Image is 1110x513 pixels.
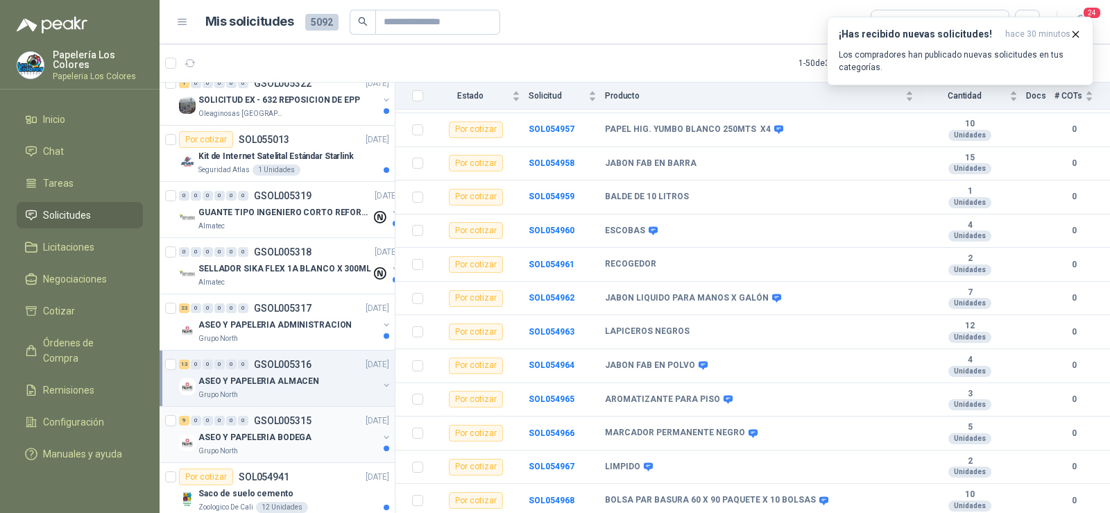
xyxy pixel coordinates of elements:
a: 23 0 0 0 0 0 GSOL005317[DATE] Company LogoASEO Y PAPELERIA ADMINISTRACIONGrupo North [179,300,392,344]
p: GSOL005317 [254,303,311,313]
span: 24 [1082,6,1102,19]
p: GSOL005322 [254,78,311,88]
p: Grupo North [198,389,238,401]
button: ¡Has recibido nuevas solicitudes!hace 30 minutos Los compradores han publicado nuevas solicitudes... [827,17,1093,85]
div: 0 [238,416,248,426]
a: 1 0 0 0 0 0 GSOL005322[DATE] Company LogoSOLICITUD EX - 632 REPOSICION DE EPPOleaginosas [GEOGRAP... [179,75,392,119]
a: 0 0 0 0 0 0 GSOL005319[DATE] Company LogoGUANTE TIPO INGENIERO CORTO REFORZADOAlmatec [179,187,401,232]
div: 0 [191,303,201,313]
div: 0 [214,247,225,257]
div: 0 [226,191,237,201]
a: SOL054957 [529,124,574,134]
b: 0 [1054,393,1093,406]
b: 1 [922,186,1018,197]
a: Por cotizarSOL055013[DATE] Company LogoKit de Internet Satelital Estándar StarlinkSeguridad Atlas... [160,126,395,182]
span: Cotizar [43,303,75,319]
b: SOL054960 [529,226,574,235]
p: Saco de suelo cemento [198,487,293,501]
p: [DATE] [366,77,389,90]
p: ASEO Y PAPELERIA ALMACEN [198,375,319,388]
div: Por cotizar [449,358,503,374]
span: Negociaciones [43,271,107,287]
th: Producto [605,83,922,110]
p: GUANTE TIPO INGENIERO CORTO REFORZADO [198,206,371,219]
img: Company Logo [179,491,196,507]
div: Por cotizar [449,425,503,441]
span: Solicitudes [43,208,91,223]
p: GSOL005316 [254,360,311,369]
b: 0 [1054,123,1093,136]
div: Unidades [948,501,991,512]
div: 0 [214,78,225,88]
p: GSOL005318 [254,247,311,257]
div: 0 [191,360,201,369]
b: 10 [922,489,1018,501]
b: 0 [1054,427,1093,440]
th: Estado [432,83,529,110]
div: 0 [226,247,237,257]
div: Unidades [948,130,991,141]
b: MARCADOR PERMANENTE NEGRO [605,428,745,439]
p: [DATE] [366,133,389,146]
div: 0 [191,191,201,201]
a: 13 0 0 0 0 0 GSOL005316[DATE] Company LogoASEO Y PAPELERIA ALMACENGrupo North [179,356,392,401]
a: SOL054968 [529,496,574,505]
b: 3 [922,389,1018,400]
img: Company Logo [179,435,196,451]
b: 0 [1054,157,1093,170]
b: 0 [1054,460,1093,473]
div: Todas [880,15,909,30]
span: Estado [432,91,509,101]
p: ASEO Y PAPELERIA ADMINISTRACION [198,319,352,332]
b: 15 [922,153,1018,164]
span: Tareas [43,176,74,191]
img: Company Logo [17,52,44,78]
b: PAPEL HIG. YUMBO BLANCO 250MTS X4 [605,124,771,135]
b: 2 [922,253,1018,264]
p: GSOL005319 [254,191,311,201]
img: Company Logo [179,378,196,395]
a: Solicitudes [17,202,143,228]
a: SOL054967 [529,462,574,471]
div: 0 [214,416,225,426]
img: Company Logo [179,322,196,339]
div: 0 [191,78,201,88]
b: JABON FAB EN POLVO [605,360,695,371]
div: Por cotizar [449,290,503,307]
div: Unidades [948,163,991,174]
a: 0 0 0 0 0 0 GSOL005318[DATE] Company LogoSELLADOR SIKA FLEX 1A BLANCO X 300MLAlmatec [179,244,401,288]
a: SOL054959 [529,192,574,201]
b: JABON FAB EN BARRA [605,158,697,169]
a: SOL054963 [529,327,574,337]
span: Inicio [43,112,65,127]
b: LIMPIDO [605,462,640,473]
p: GSOL005315 [254,416,311,426]
b: AROMATIZANTE PARA PISO [605,394,720,405]
div: Por cotizar [449,492,503,509]
img: Logo peakr [17,17,87,33]
div: Por cotizar [179,469,233,485]
b: SOL054965 [529,394,574,404]
div: Unidades [948,399,991,410]
div: 0 [238,247,248,257]
span: Chat [43,144,64,159]
p: Almatec [198,277,225,288]
div: Por cotizar [449,121,503,138]
span: 5092 [305,14,339,31]
a: Inicio [17,106,143,133]
b: SOL054962 [529,293,574,303]
b: 0 [1054,326,1093,339]
th: Solicitud [529,83,605,110]
p: [DATE] [375,190,398,203]
span: Solicitud [529,91,586,101]
p: Oleaginosas [GEOGRAPHIC_DATA][PERSON_NAME] [198,108,286,119]
div: Por cotizar [449,256,503,273]
b: BOLSA PAR BASURA 60 X 90 PAQUETE X 10 BOLSAS [605,495,816,506]
div: 0 [238,78,248,88]
b: 0 [1054,292,1093,305]
div: 0 [238,191,248,201]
